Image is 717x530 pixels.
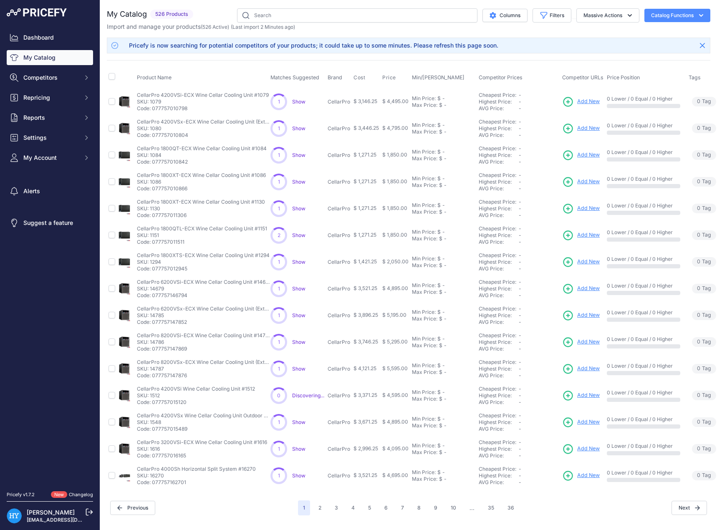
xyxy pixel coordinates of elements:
[577,391,600,399] span: Add New
[69,492,93,497] a: Changelog
[330,500,343,515] button: Go to page 3
[292,259,305,265] span: Show
[412,209,437,215] div: Max Price:
[479,98,519,105] div: Highest Price:
[519,292,521,298] span: -
[502,500,519,515] button: Go to page 36
[278,152,280,159] span: 1
[439,235,442,242] div: $
[292,232,305,238] span: Show
[607,176,680,182] p: 0 Lower / 0 Equal / 0 Higher
[479,359,516,365] a: Cheapest Price:
[479,259,519,265] div: Highest Price:
[353,74,365,81] span: Cost
[353,285,377,291] span: $ 3,521.25
[562,470,600,482] a: Add New
[519,225,521,232] span: -
[519,252,521,258] span: -
[697,151,700,159] span: 0
[446,500,461,515] button: Go to page 10
[107,8,147,20] h2: My Catalog
[412,129,437,135] div: Max Price:
[562,283,600,295] a: Add New
[379,500,393,515] button: Go to page 6
[519,152,521,158] span: -
[7,8,67,17] img: Pricefy Logo
[412,155,437,162] div: Max Price:
[412,74,465,81] span: Min/[PERSON_NAME]
[382,205,407,211] span: $ 1,850.00
[353,98,377,104] span: $ 3,146.25
[519,285,521,292] span: -
[7,90,93,105] button: Repricing
[479,285,519,292] div: Highest Price:
[137,279,270,285] p: CellarPro 6200VSi-ECX Wine Cellar Cooling Unit #14679
[577,204,600,212] span: Add New
[346,500,360,515] button: Go to page 4
[479,132,519,139] div: AVG Price:
[519,232,521,238] span: -
[382,98,409,104] span: $ 4,495.00
[562,336,600,348] a: Add New
[577,445,600,453] span: Add New
[137,105,269,112] p: Code: 077757010798
[576,8,639,23] button: Massive Actions
[607,149,680,156] p: 0 Lower / 0 Equal / 0 Higher
[137,239,267,245] p: Code: 077757011511
[137,145,267,152] p: CellarPro 1800QT-ECX Wine Cellar Cooling Unit #1084
[437,202,441,209] div: $
[439,209,442,215] div: $
[353,178,376,184] span: $ 1,271.25
[483,500,499,515] button: Go to page 35
[479,305,516,312] a: Cheapest Price:
[562,96,600,108] a: Add New
[479,232,519,239] div: Highest Price:
[412,202,436,209] div: Min Price:
[292,285,305,292] a: Show
[7,130,93,145] button: Settings
[353,258,377,265] span: $ 1,421.25
[562,203,600,215] a: Add New
[7,215,93,230] a: Suggest a feature
[442,262,447,269] div: -
[412,262,437,269] div: Max Price:
[328,259,350,265] p: CellarPro
[27,509,75,516] a: [PERSON_NAME]
[692,177,716,187] span: Tag
[577,338,600,346] span: Add New
[292,205,305,212] span: Show
[441,175,445,182] div: -
[396,500,409,515] button: Go to page 7
[577,178,600,186] span: Add New
[437,282,441,289] div: $
[479,152,519,159] div: Highest Price:
[479,185,519,192] div: AVG Price:
[382,74,396,81] span: Price
[577,311,600,319] span: Add New
[412,175,436,182] div: Min Price:
[562,230,600,241] a: Add New
[412,289,437,295] div: Max Price:
[519,185,521,192] span: -
[353,125,379,131] span: $ 3,446.25
[292,125,305,131] a: Show
[697,258,700,266] span: 0
[607,256,680,262] p: 0 Lower / 0 Equal / 0 Higher
[479,205,519,212] div: Highest Price:
[562,443,600,455] a: Add New
[439,155,442,162] div: $
[278,98,280,105] span: 1
[437,229,441,235] div: $
[412,95,436,102] div: Min Price:
[202,24,227,30] a: 526 Active
[292,366,305,372] span: Show
[292,446,305,452] a: Show
[412,229,436,235] div: Min Price:
[442,155,447,162] div: -
[231,24,295,30] span: (Last import 2 Minutes ago)
[137,305,270,312] p: CellarPro 6200VSx-ECX Wine Cellar Cooling Unit (Exterior) #14785
[137,74,172,81] span: Product Name
[697,178,700,186] span: 0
